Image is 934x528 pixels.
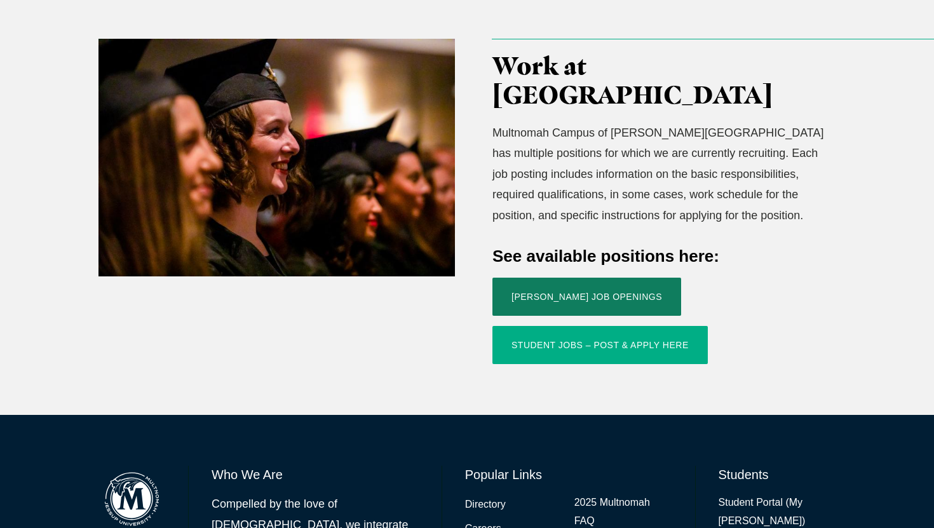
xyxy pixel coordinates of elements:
[492,245,836,267] h4: See available positions here:
[465,466,672,484] h6: Popular Links
[492,123,836,226] p: Multnomah Campus of [PERSON_NAME][GEOGRAPHIC_DATA] has multiple positions for which we are curren...
[492,51,836,110] h3: Work at [GEOGRAPHIC_DATA]
[212,466,419,484] h6: Who We Are
[719,466,836,484] h6: Students
[492,326,708,364] a: Student Jobs – Post & Apply Here
[98,39,455,276] img: Registrar_2019_12_13_Graduation-49-2
[492,278,681,316] a: [PERSON_NAME] Job Openings
[465,496,506,514] a: Directory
